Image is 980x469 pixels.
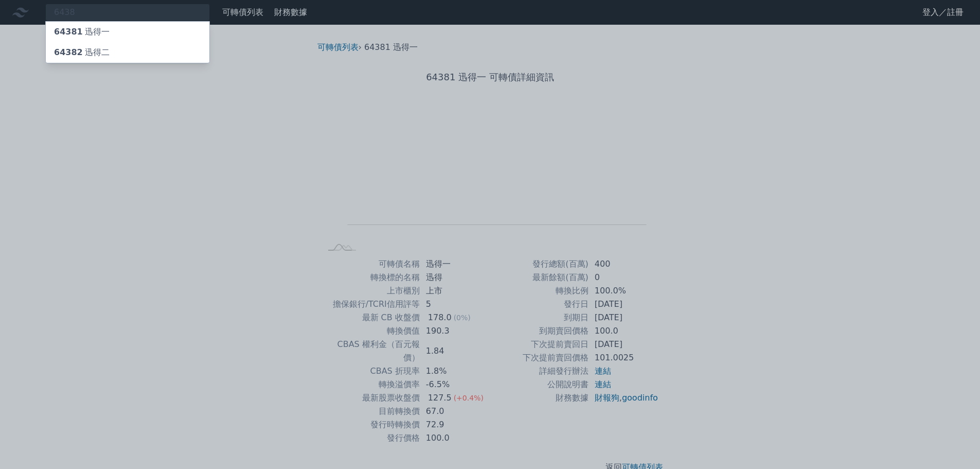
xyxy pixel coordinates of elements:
span: 64382 [54,47,83,57]
span: 64381 [54,27,83,37]
a: 64382迅得二 [46,42,209,63]
div: 迅得一 [54,26,110,38]
div: 迅得二 [54,46,110,59]
a: 64381迅得一 [46,22,209,42]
